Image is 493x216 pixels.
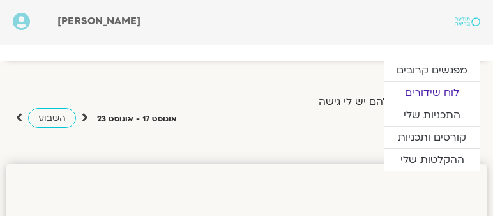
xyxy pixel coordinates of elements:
a: לוח שידורים [384,82,480,104]
span: השבוע [38,112,66,124]
a: ההקלטות שלי [384,149,480,171]
p: אוגוסט 17 - אוגוסט 23 [97,112,177,126]
a: התכניות שלי [384,104,480,126]
label: הצג רק הרצאות להם יש לי גישה [319,96,466,107]
a: קורסים ותכניות [384,127,480,148]
span: [PERSON_NAME] [57,14,140,28]
a: השבוע [28,108,76,128]
a: מפגשים קרובים [384,59,480,81]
